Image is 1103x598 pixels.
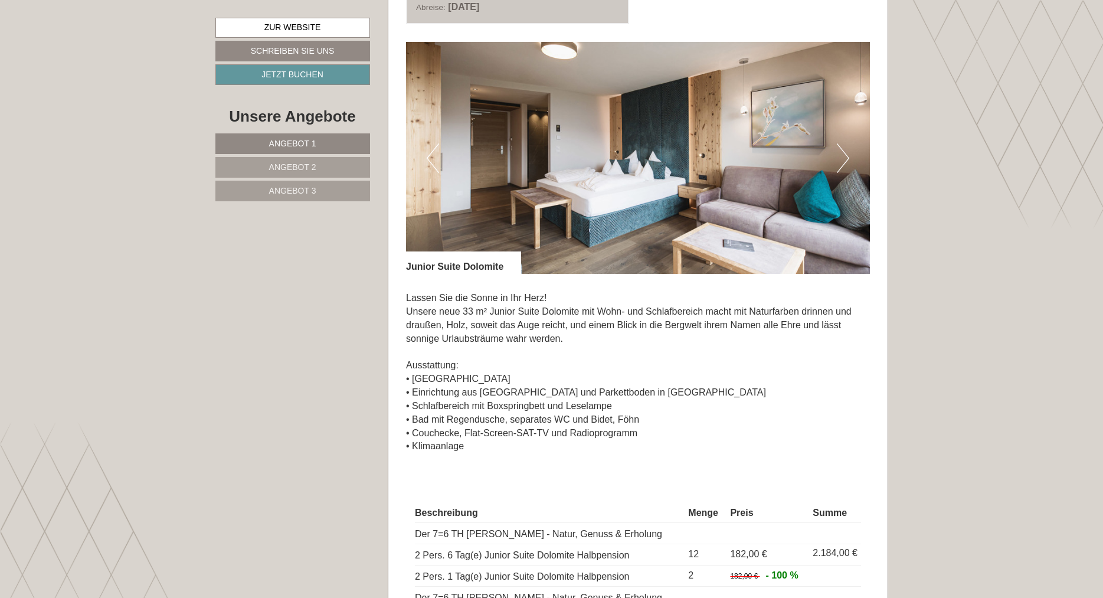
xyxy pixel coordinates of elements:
[406,42,870,274] img: image
[415,565,683,586] td: 2 Pers. 1 Tag(e) Junior Suite Dolomite Halbpension
[269,162,316,172] span: Angebot 2
[837,143,849,173] button: Next
[725,504,808,522] th: Preis
[416,3,446,12] small: Abreise:
[683,565,725,586] td: 2
[683,544,725,565] td: 12
[415,504,683,522] th: Beschreibung
[269,139,316,148] span: Angebot 1
[427,143,439,173] button: Previous
[808,544,860,565] td: 2.184,00 €
[730,549,767,559] span: 182,00 €
[215,18,370,38] a: Zur Website
[269,186,316,195] span: Angebot 3
[406,292,870,453] p: Lassen Sie die Sonne in Ihr Herz! Unsere neue 33 m² Junior Suite Dolomite mit Wohn- und Schlafber...
[730,572,758,580] span: 182,00 €
[215,41,370,61] a: Schreiben Sie uns
[448,2,479,12] b: [DATE]
[215,106,370,128] div: Unsere Angebote
[765,570,798,580] span: - 100 %
[215,64,370,85] a: Jetzt buchen
[808,504,860,522] th: Summe
[406,251,521,274] div: Junior Suite Dolomite
[415,544,683,565] td: 2 Pers. 6 Tag(e) Junior Suite Dolomite Halbpension
[683,504,725,522] th: Menge
[415,523,683,544] td: Der 7=6 TH [PERSON_NAME] - Natur, Genuss & Erholung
